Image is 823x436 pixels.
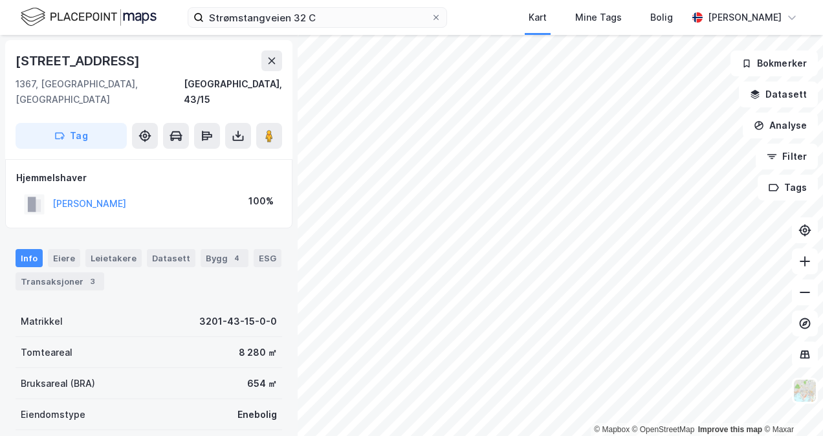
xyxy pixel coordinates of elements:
[199,314,277,329] div: 3201-43-15-0-0
[16,76,184,107] div: 1367, [GEOGRAPHIC_DATA], [GEOGRAPHIC_DATA]
[708,10,782,25] div: [PERSON_NAME]
[594,425,630,434] a: Mapbox
[147,249,195,267] div: Datasett
[16,170,281,186] div: Hjemmelshaver
[758,175,818,201] button: Tags
[16,272,104,290] div: Transaksjoner
[21,6,157,28] img: logo.f888ab2527a4732fd821a326f86c7f29.svg
[632,425,695,434] a: OpenStreetMap
[86,275,99,288] div: 3
[48,249,80,267] div: Eiere
[201,249,248,267] div: Bygg
[237,407,277,422] div: Enebolig
[739,82,818,107] button: Datasett
[21,407,85,422] div: Eiendomstype
[16,123,127,149] button: Tag
[756,144,818,169] button: Filter
[529,10,547,25] div: Kart
[230,252,243,265] div: 4
[239,345,277,360] div: 8 280 ㎡
[743,113,818,138] button: Analyse
[248,193,274,209] div: 100%
[16,50,142,71] div: [STREET_ADDRESS]
[21,376,95,391] div: Bruksareal (BRA)
[698,425,762,434] a: Improve this map
[184,76,282,107] div: [GEOGRAPHIC_DATA], 43/15
[21,314,63,329] div: Matrikkel
[204,8,431,27] input: Søk på adresse, matrikkel, gårdeiere, leietakere eller personer
[16,249,43,267] div: Info
[650,10,673,25] div: Bolig
[575,10,622,25] div: Mine Tags
[730,50,818,76] button: Bokmerker
[247,376,277,391] div: 654 ㎡
[254,249,281,267] div: ESG
[21,345,72,360] div: Tomteareal
[85,249,142,267] div: Leietakere
[758,374,823,436] iframe: Chat Widget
